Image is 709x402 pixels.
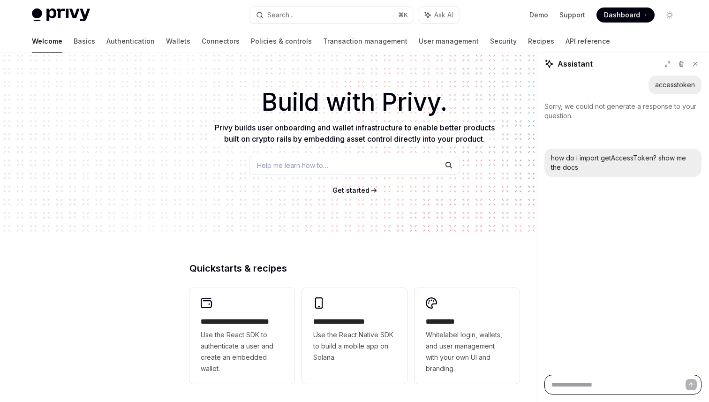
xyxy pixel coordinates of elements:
div: Search... [267,9,294,21]
a: Dashboard [596,8,655,23]
a: Transaction management [323,30,407,53]
span: ⌘ K [398,11,408,19]
a: Wallets [166,30,190,53]
a: API reference [566,30,610,53]
span: Privy builds user onboarding and wallet infrastructure to enable better products built on crypto ... [215,123,495,144]
span: Build with Privy. [262,94,447,111]
span: Dashboard [604,10,640,20]
span: Help me learn how to… [257,160,328,170]
a: Get started [332,186,370,195]
span: Sorry, we could not generate a response to your question. [544,102,696,120]
a: Basics [74,30,95,53]
a: Welcome [32,30,62,53]
div: how do i import getAccessToken? show me the docs [551,153,695,172]
a: Policies & controls [251,30,312,53]
span: Quickstarts & recipes [189,264,287,273]
button: Toggle dark mode [662,8,677,23]
span: Whitelabel login, wallets, and user management with your own UI and branding. [426,329,508,374]
span: Use the React Native SDK to build a mobile app on Solana. [313,329,396,363]
button: Retry [544,132,571,141]
a: **** **** **** ***Use the React Native SDK to build a mobile app on Solana. [302,288,407,384]
span: Use the React SDK to authenticate a user and create an embedded wallet. [201,329,283,374]
span: Ask AI [434,10,453,20]
span: Assistant [558,58,593,69]
a: Demo [529,10,548,20]
img: light logo [32,8,90,22]
a: Connectors [202,30,240,53]
button: Search...⌘K [249,7,414,23]
button: Send message [686,379,697,390]
div: accesstoken [655,80,695,90]
a: Authentication [106,30,155,53]
a: Recipes [528,30,554,53]
a: User management [419,30,479,53]
a: Security [490,30,517,53]
a: Support [559,10,585,20]
button: Ask AI [418,7,460,23]
span: Retry [551,132,571,141]
a: **** *****Whitelabel login, wallets, and user management with your own UI and branding. [415,288,520,384]
span: Get started [332,186,370,194]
